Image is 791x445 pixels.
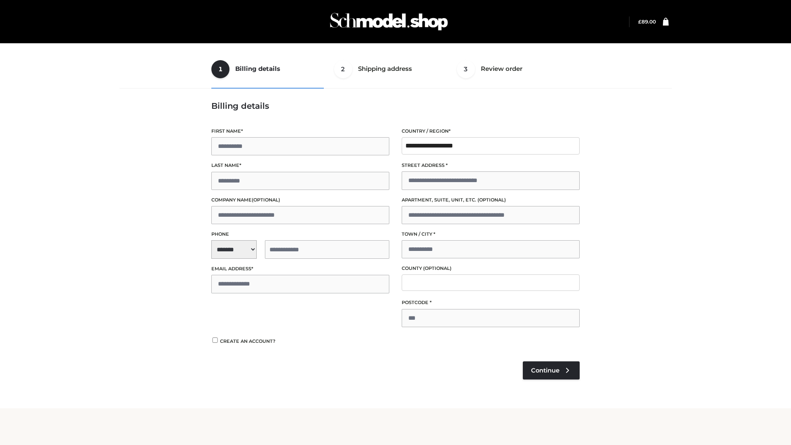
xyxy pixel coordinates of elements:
[211,101,580,111] h3: Billing details
[211,196,389,204] label: Company name
[211,337,219,343] input: Create an account?
[402,265,580,272] label: County
[402,162,580,169] label: Street address
[531,367,559,374] span: Continue
[638,19,641,25] span: £
[638,19,656,25] bdi: 89.00
[220,338,276,344] span: Create an account?
[402,127,580,135] label: Country / Region
[638,19,656,25] a: £89.00
[523,361,580,379] a: Continue
[327,5,451,38] img: Schmodel Admin 964
[211,127,389,135] label: First name
[423,265,452,271] span: (optional)
[477,197,506,203] span: (optional)
[252,197,280,203] span: (optional)
[211,162,389,169] label: Last name
[402,196,580,204] label: Apartment, suite, unit, etc.
[402,230,580,238] label: Town / City
[211,230,389,238] label: Phone
[402,299,580,307] label: Postcode
[211,265,389,273] label: Email address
